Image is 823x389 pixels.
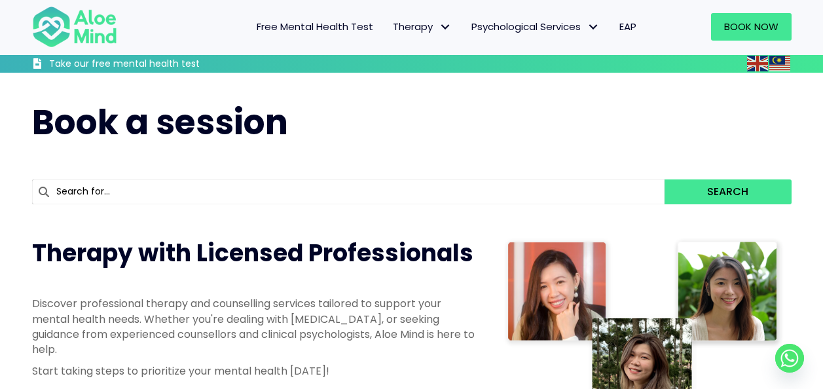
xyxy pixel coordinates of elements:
[32,58,270,73] a: Take our free mental health test
[471,20,600,33] span: Psychological Services
[383,13,462,41] a: TherapyTherapy: submenu
[32,5,117,48] img: Aloe mind Logo
[257,20,373,33] span: Free Mental Health Test
[134,13,646,41] nav: Menu
[32,296,477,357] p: Discover professional therapy and counselling services tailored to support your mental health nee...
[724,20,778,33] span: Book Now
[747,56,769,71] a: English
[747,56,768,71] img: en
[462,13,610,41] a: Psychological ServicesPsychological Services: submenu
[393,20,452,33] span: Therapy
[32,363,477,379] p: Start taking steps to prioritize your mental health [DATE]!
[49,58,270,71] h3: Take our free mental health test
[32,98,288,146] span: Book a session
[711,13,792,41] a: Book Now
[247,13,383,41] a: Free Mental Health Test
[584,18,603,37] span: Psychological Services: submenu
[619,20,636,33] span: EAP
[610,13,646,41] a: EAP
[665,179,791,204] button: Search
[769,56,790,71] img: ms
[32,179,665,204] input: Search for...
[775,344,804,373] a: Whatsapp
[769,56,792,71] a: Malay
[32,236,473,270] span: Therapy with Licensed Professionals
[436,18,455,37] span: Therapy: submenu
